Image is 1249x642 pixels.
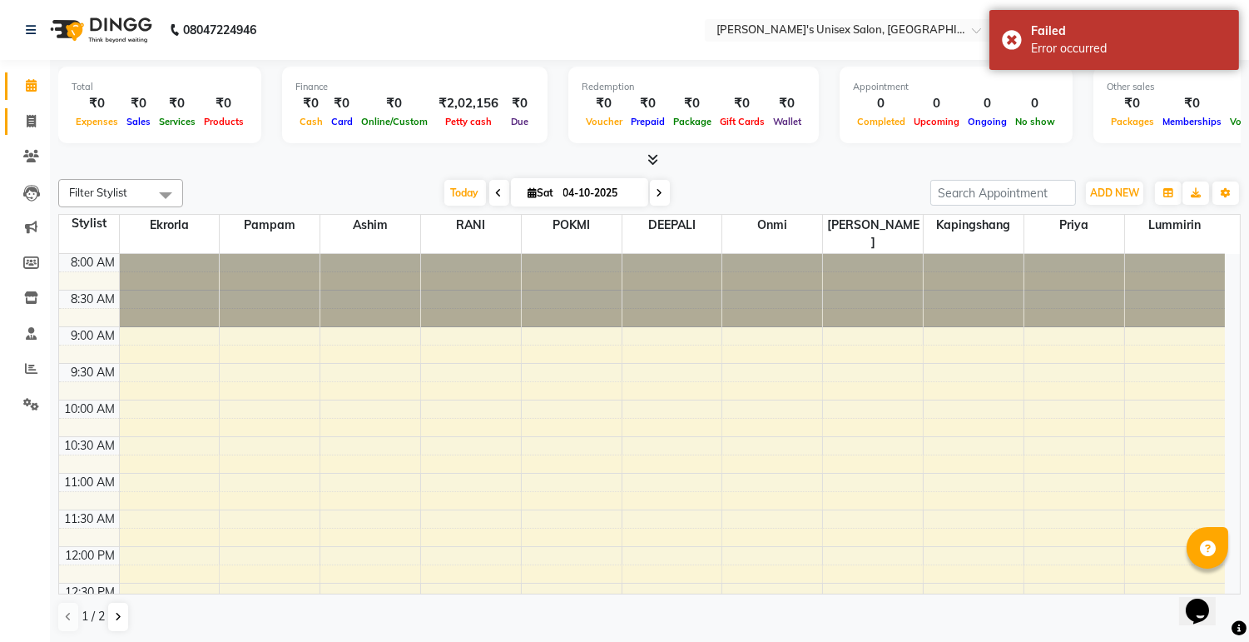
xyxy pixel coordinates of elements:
div: ₹0 [769,94,805,113]
span: DEEPALI [622,215,722,236]
input: Search Appointment [930,180,1076,206]
div: ₹0 [295,94,327,113]
span: Ekrorla [120,215,220,236]
span: Voucher [582,116,627,127]
div: Total [72,80,248,94]
div: ₹0 [582,94,627,113]
span: Ongoing [964,116,1011,127]
span: Wallet [769,116,805,127]
span: POKMI [522,215,622,236]
span: Filter Stylist [69,186,127,199]
div: 12:00 PM [62,547,119,565]
div: ₹0 [1107,94,1158,113]
div: Appointment [853,80,1059,94]
span: Completed [853,116,909,127]
span: pampam [220,215,320,236]
span: Gift Cards [716,116,769,127]
div: 11:30 AM [62,510,119,528]
div: 12:30 PM [62,584,119,601]
div: 0 [964,94,1011,113]
div: ₹0 [669,94,716,113]
div: 8:00 AM [68,254,119,271]
span: Due [507,116,533,127]
span: Cash [295,116,327,127]
div: Finance [295,80,534,94]
div: ₹2,02,156 [432,94,505,113]
span: priya [1024,215,1124,236]
div: ₹0 [327,94,357,113]
div: ₹0 [627,94,669,113]
div: 11:00 AM [62,474,119,491]
span: Lummirin [1125,215,1225,236]
div: ₹0 [505,94,534,113]
span: No show [1011,116,1059,127]
div: 0 [909,94,964,113]
span: Memberships [1158,116,1226,127]
span: Petty cash [441,116,496,127]
span: Prepaid [627,116,669,127]
span: Online/Custom [357,116,432,127]
div: ₹0 [200,94,248,113]
b: 08047224946 [183,7,256,53]
span: onmi [722,215,822,236]
span: Package [669,116,716,127]
span: Services [155,116,200,127]
div: Redemption [582,80,805,94]
div: 0 [853,94,909,113]
span: Sat [524,187,558,199]
span: Products [200,116,248,127]
div: 9:30 AM [68,364,119,381]
span: ashim [320,215,420,236]
span: [PERSON_NAME] [823,215,923,253]
button: ADD NEW [1086,182,1143,205]
div: 10:00 AM [62,401,119,418]
div: 0 [1011,94,1059,113]
div: Stylist [59,215,119,232]
span: Expenses [72,116,122,127]
span: Sales [122,116,155,127]
div: Error occurred [1031,40,1227,57]
div: 10:30 AM [62,437,119,455]
div: ₹0 [72,94,122,113]
span: Packages [1107,116,1158,127]
input: 2025-10-04 [558,181,642,206]
div: ₹0 [122,94,155,113]
div: 8:30 AM [68,291,119,308]
span: ADD NEW [1090,187,1139,199]
span: Upcoming [909,116,964,127]
div: ₹0 [155,94,200,113]
img: logo [42,7,156,53]
span: Today [444,180,486,206]
div: 9:00 AM [68,327,119,345]
div: ₹0 [357,94,432,113]
span: RANI [421,215,521,236]
div: Failed [1031,22,1227,40]
span: 1 / 2 [82,608,105,625]
div: ₹0 [716,94,769,113]
div: ₹0 [1158,94,1226,113]
span: Card [327,116,357,127]
span: kapingshang [924,215,1023,236]
iframe: chat widget [1179,575,1232,625]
